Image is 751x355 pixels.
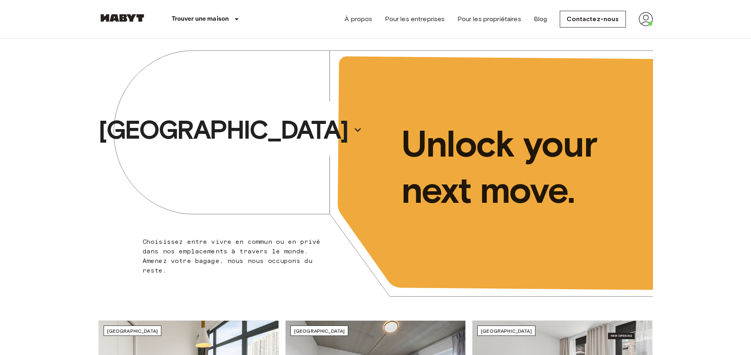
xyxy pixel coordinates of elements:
span: [GEOGRAPHIC_DATA] [481,328,532,334]
button: [GEOGRAPHIC_DATA] [95,112,365,148]
p: [GEOGRAPHIC_DATA] [98,114,348,146]
span: [GEOGRAPHIC_DATA] [107,328,158,334]
p: Unlock your next move. [401,121,640,213]
p: Choisissez entre vivre en commun ou en privé dans nos emplacements à travers le monde. Amenez vot... [143,237,325,275]
a: Pour les propriétaires [457,14,521,24]
span: [GEOGRAPHIC_DATA] [294,328,345,334]
a: À propos [345,14,372,24]
img: avatar [639,12,653,26]
a: Blog [534,14,547,24]
a: Contactez-nous [560,11,626,27]
p: Trouver une maison [172,14,229,24]
img: Habyt [98,14,146,22]
a: Pour les entreprises [385,14,445,24]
